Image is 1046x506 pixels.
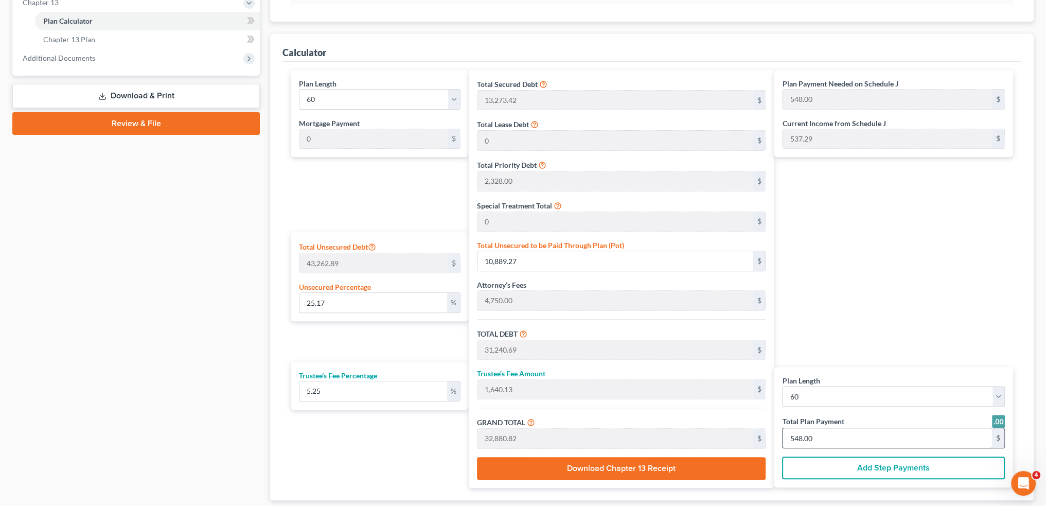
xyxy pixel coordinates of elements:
div: $ [753,379,765,399]
label: Unsecured Percentage [299,282,371,292]
span: Chapter 13 Plan [43,35,95,44]
span: Plan Calculator [43,16,93,25]
input: 0.00 [477,429,753,448]
div: $ [448,253,460,273]
button: Add Step Payments [782,457,1005,479]
label: Trustee’s Fee Percentage [299,370,377,381]
div: $ [992,90,1004,109]
input: 0.00 [477,340,753,360]
label: Total Unsecured Debt [299,240,376,253]
a: Round to nearest dollar [992,415,1005,428]
label: Total Plan Payment [782,416,844,427]
input: 0.00 [299,293,447,312]
div: $ [753,131,765,150]
div: $ [448,129,460,149]
input: 0.00 [299,129,448,149]
input: 0.00 [783,428,992,448]
input: 0.00 [477,131,753,150]
label: Attorney’s Fees [477,280,526,290]
div: % [447,293,460,312]
input: 0.00 [477,251,753,271]
label: Total Lease Debt [477,119,529,130]
a: Download & Print [12,84,260,108]
label: Plan Payment Needed on Schedule J [782,78,898,89]
input: 0.00 [477,91,753,110]
label: Plan Length [782,375,820,386]
div: $ [753,212,765,232]
label: Total Secured Debt [477,79,538,90]
div: $ [753,291,765,310]
div: $ [992,428,1004,448]
span: Additional Documents [23,54,95,62]
input: 0.00 [477,379,753,399]
input: 0.00 [477,212,753,232]
label: Plan Length [299,78,336,89]
div: $ [753,171,765,191]
label: Mortgage Payment [299,118,360,129]
label: Current Income from Schedule J [782,118,885,129]
iframe: Intercom live chat [1011,471,1036,496]
div: $ [753,91,765,110]
div: Calculator [282,46,326,59]
label: Total Priority Debt [477,160,537,170]
label: TOTAL DEBT [477,328,518,339]
div: $ [753,251,765,271]
input: 0.00 [477,171,753,191]
label: GRAND TOTAL [477,417,525,428]
div: % [447,381,460,401]
input: 0.00 [783,90,992,109]
div: $ [992,129,1004,149]
label: Trustee’s Fee Amount [477,368,545,379]
button: Download Chapter 13 Receipt [477,457,766,480]
input: 0.00 [477,291,753,310]
div: $ [753,340,765,360]
input: 0.00 [299,253,448,273]
label: Total Unsecured to be Paid Through Plan (Pot) [477,240,624,251]
span: 4 [1032,471,1040,479]
div: $ [753,429,765,448]
a: Chapter 13 Plan [35,30,260,49]
input: 0.00 [299,381,447,401]
a: Review & File [12,112,260,135]
label: Special Treatment Total [477,200,552,211]
input: 0.00 [783,129,992,149]
a: Plan Calculator [35,12,260,30]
